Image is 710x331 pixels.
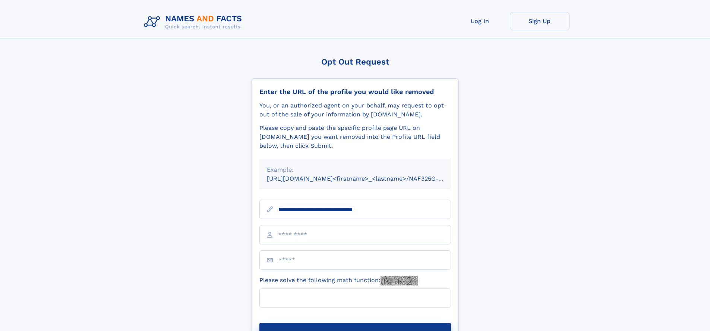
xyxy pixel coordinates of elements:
div: You, or an authorized agent on your behalf, may request to opt-out of the sale of your informatio... [259,101,451,119]
a: Log In [450,12,510,30]
div: Enter the URL of the profile you would like removed [259,88,451,96]
div: Opt Out Request [252,57,459,66]
div: Example: [267,165,444,174]
a: Sign Up [510,12,569,30]
div: Please copy and paste the specific profile page URL on [DOMAIN_NAME] you want removed into the Pr... [259,124,451,150]
small: [URL][DOMAIN_NAME]<firstname>_<lastname>/NAF325G-xxxxxxxx [267,175,465,182]
img: Logo Names and Facts [141,12,248,32]
label: Please solve the following math function: [259,276,418,285]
